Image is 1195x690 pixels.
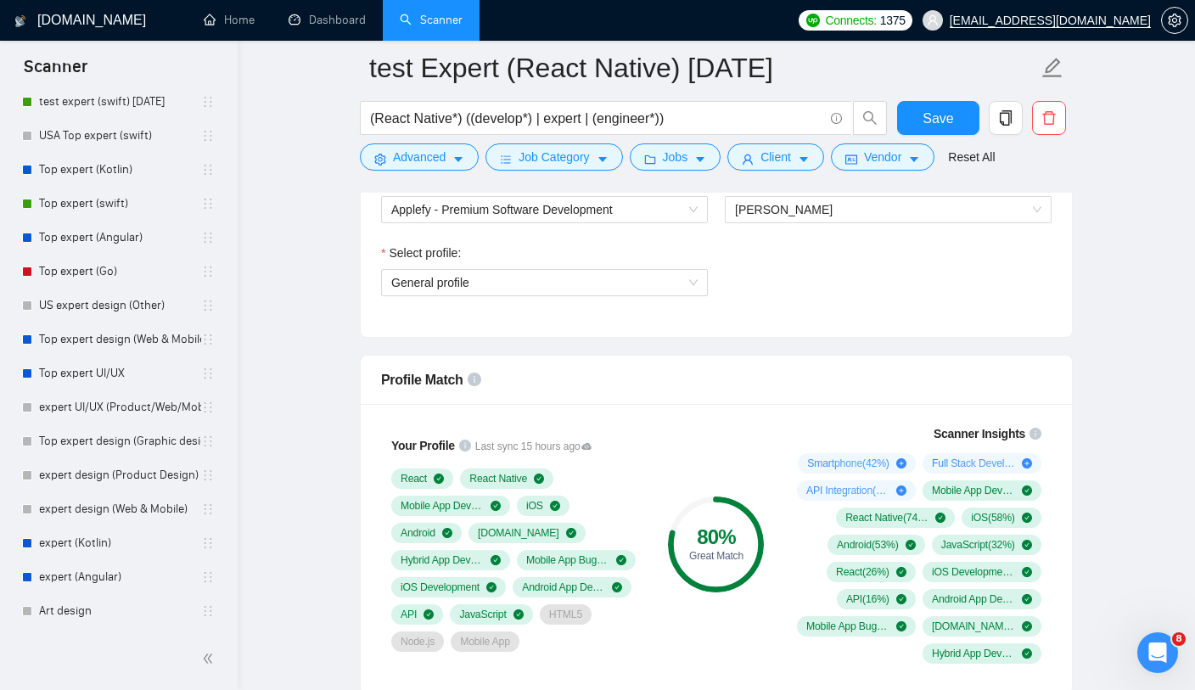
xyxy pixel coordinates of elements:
[424,609,434,620] span: check-circle
[1162,14,1187,27] span: setting
[1022,648,1032,659] span: check-circle
[845,511,929,525] span: React Native ( 74 %)
[906,540,916,550] span: check-circle
[742,153,754,165] span: user
[837,538,899,552] span: Android ( 53 %)
[391,439,455,452] span: Your Profile
[971,511,1015,525] span: iOS ( 58 %)
[401,581,480,594] span: iOS Development
[941,538,1015,552] span: JavaScript ( 32 %)
[1029,428,1041,440] span: info-circle
[478,526,558,540] span: [DOMAIN_NAME]
[644,153,656,165] span: folder
[401,635,435,648] span: Node.js
[522,581,605,594] span: Android App Development
[934,428,1025,440] span: Scanner Insights
[10,255,227,289] li: Top expert (Go)
[948,148,995,166] a: Reset All
[401,553,484,567] span: Hybrid App Development
[442,528,452,538] span: check-circle
[1161,7,1188,34] button: setting
[39,594,201,628] a: Art design
[39,323,201,356] a: Top expert design (Web & Mobile) 0% answers [DATE]
[491,555,501,565] span: check-circle
[854,110,886,126] span: search
[201,197,215,210] span: holder
[201,570,215,584] span: holder
[39,153,201,187] a: Top expert (Kotlin)
[434,474,444,484] span: check-circle
[393,148,446,166] span: Advanced
[612,582,622,592] span: check-circle
[806,484,889,497] span: API Integration ( 11 %)
[896,594,906,604] span: check-circle
[1022,567,1032,577] span: check-circle
[204,13,255,27] a: homeHome
[39,255,201,289] a: Top expert (Go)
[836,565,889,579] span: React ( 26 %)
[39,85,201,119] a: test expert (swift) [DATE]
[668,527,764,547] div: 80 %
[39,289,201,323] a: US expert design (Other)
[10,54,101,90] span: Scanner
[1022,594,1032,604] span: check-circle
[201,468,215,482] span: holder
[760,148,791,166] span: Client
[550,501,560,511] span: check-circle
[927,14,939,26] span: user
[360,143,479,171] button: settingAdvancedcaret-down
[1032,101,1066,135] button: delete
[391,270,698,295] span: General profile
[519,148,589,166] span: Job Category
[491,501,501,511] span: check-circle
[845,153,857,165] span: idcard
[39,356,201,390] a: Top expert UI/UX
[735,203,833,216] span: [PERSON_NAME]
[668,551,764,561] div: Great Match
[935,513,945,523] span: check-circle
[932,484,1015,497] span: Mobile App Development ( 74 %)
[864,148,901,166] span: Vendor
[932,647,1015,660] span: Hybrid App Development ( 11 %)
[469,472,527,485] span: React Native
[526,553,609,567] span: Mobile App Bug Fix
[39,526,201,560] a: expert (Kotlin)
[1172,632,1186,646] span: 8
[663,148,688,166] span: Jobs
[694,153,706,165] span: caret-down
[1022,458,1032,468] span: plus-circle
[10,85,227,119] li: test expert (swift) 07/24/25
[10,153,227,187] li: Top expert (Kotlin)
[459,608,506,621] span: JavaScript
[630,143,721,171] button: folderJobscaret-down
[1161,14,1188,27] a: setting
[727,143,824,171] button: userClientcaret-down
[201,163,215,177] span: holder
[513,609,524,620] span: check-circle
[831,143,934,171] button: idcardVendorcaret-down
[616,555,626,565] span: check-circle
[597,153,609,165] span: caret-down
[201,129,215,143] span: holder
[990,110,1022,126] span: copy
[10,323,227,356] li: Top expert design (Web & Mobile) 0% answers 24/07/25
[475,439,592,455] span: Last sync 15 hours ago
[1137,632,1178,673] iframe: Intercom live chat
[1022,540,1032,550] span: check-circle
[468,373,481,386] span: info-circle
[39,221,201,255] a: Top expert (Angular)
[452,153,464,165] span: caret-down
[460,635,510,648] span: Mobile App
[534,474,544,484] span: check-circle
[201,401,215,414] span: holder
[10,221,227,255] li: Top expert (Angular)
[391,197,698,222] span: Applefy - Premium Software Development
[39,458,201,492] a: expert design (Product Design)
[201,265,215,278] span: holder
[1041,57,1063,79] span: edit
[500,153,512,165] span: bars
[14,8,26,35] img: logo
[39,119,201,153] a: USA Top expert (swift)
[806,14,820,27] img: upwork-logo.png
[853,101,887,135] button: search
